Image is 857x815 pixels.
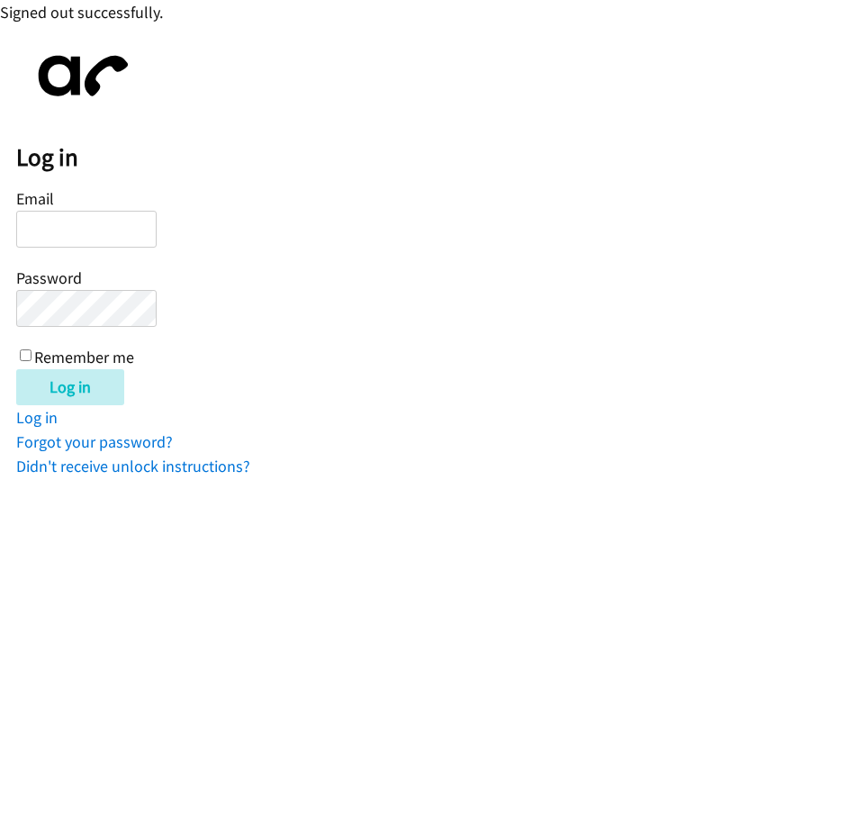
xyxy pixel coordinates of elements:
[34,347,134,367] label: Remember me
[16,142,857,173] h2: Log in
[16,188,54,209] label: Email
[16,267,82,288] label: Password
[16,456,250,476] a: Didn't receive unlock instructions?
[16,407,58,428] a: Log in
[16,41,142,112] img: aphone-8a226864a2ddd6a5e75d1ebefc011f4aa8f32683c2d82f3fb0802fe031f96514.svg
[16,369,124,405] input: Log in
[16,431,173,452] a: Forgot your password?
